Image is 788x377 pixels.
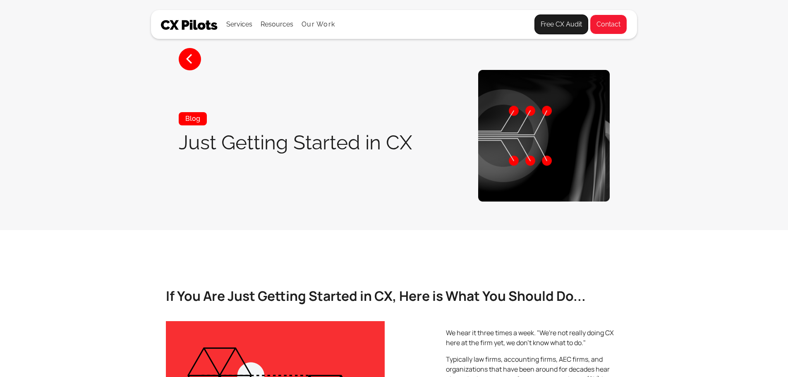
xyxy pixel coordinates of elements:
[590,14,627,34] a: Contact
[179,48,201,70] a: <
[534,14,588,34] a: Free CX Audit
[261,19,293,30] div: Resources
[166,311,622,321] p: ‍
[226,19,252,30] div: Services
[166,287,622,305] h2: If You Are Just Getting Started in CX, Here is What You Should Do...
[179,112,207,125] div: Blog
[302,21,335,28] a: Our Work
[179,132,412,153] h1: Just Getting Started in CX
